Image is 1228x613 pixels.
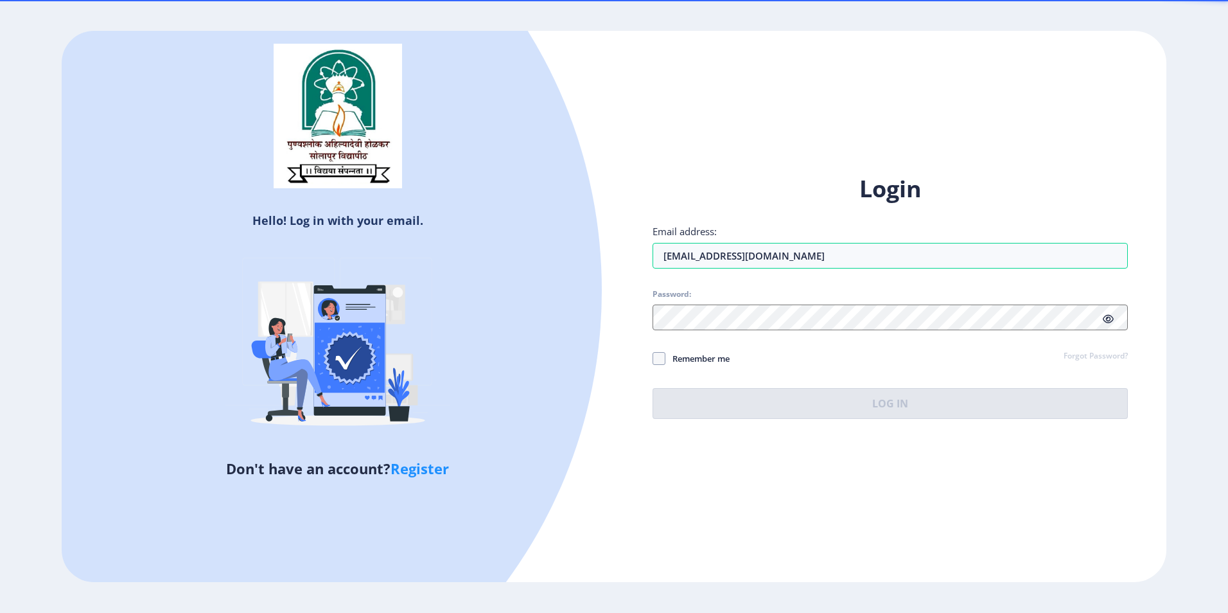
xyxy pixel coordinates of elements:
img: Verified-rafiki.svg [225,233,450,458]
h5: Don't have an account? [71,458,604,479]
label: Password: [653,289,691,299]
a: Register [390,459,449,478]
button: Log In [653,388,1128,419]
h1: Login [653,173,1128,204]
a: Forgot Password? [1064,351,1128,362]
span: Remember me [665,351,730,366]
input: Email address [653,243,1128,269]
img: sulogo.png [274,44,402,189]
label: Email address: [653,225,717,238]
